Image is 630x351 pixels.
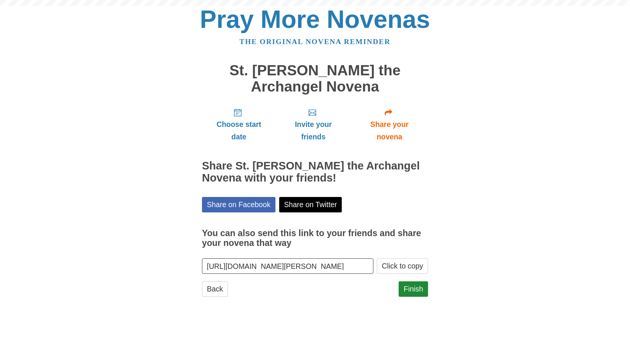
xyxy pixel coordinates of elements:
button: Click to copy [377,258,428,274]
span: Share your novena [358,118,421,143]
a: Invite your friends [276,102,351,147]
a: Pray More Novenas [200,5,430,33]
span: Choose start date [209,118,268,143]
h3: You can also send this link to your friends and share your novena that way [202,229,428,248]
span: Invite your friends [283,118,343,143]
a: Finish [399,281,428,297]
a: Back [202,281,228,297]
a: Share on Twitter [279,197,342,212]
h2: Share St. [PERSON_NAME] the Archangel Novena with your friends! [202,160,428,184]
a: Share your novena [351,102,428,147]
a: Share on Facebook [202,197,275,212]
h1: St. [PERSON_NAME] the Archangel Novena [202,63,428,95]
a: Choose start date [202,102,276,147]
a: The original novena reminder [240,38,391,46]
